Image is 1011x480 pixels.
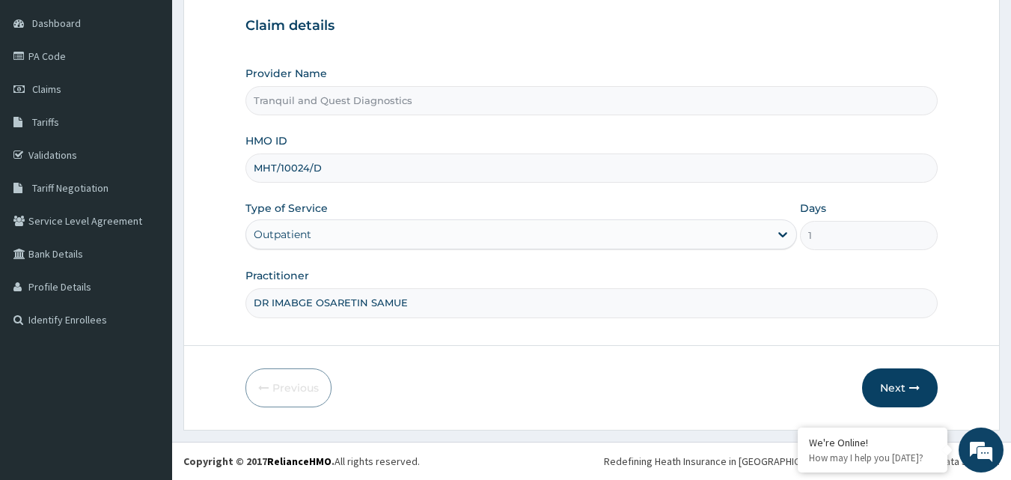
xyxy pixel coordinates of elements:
[183,455,335,468] strong: Copyright © 2017 .
[254,227,311,242] div: Outpatient
[800,201,826,216] label: Days
[245,201,328,216] label: Type of Service
[78,84,251,103] div: Chat with us now
[245,268,309,283] label: Practitioner
[245,18,938,34] h3: Claim details
[267,455,332,468] a: RelianceHMO
[809,452,936,464] p: How may I help you today?
[32,115,59,129] span: Tariffs
[245,7,281,43] div: Minimize live chat window
[862,368,938,407] button: Next
[172,442,1011,480] footer: All rights reserved.
[245,154,938,183] input: Enter HMO ID
[32,16,81,30] span: Dashboard
[28,75,61,112] img: d_794563401_company_1708531726252_794563401
[245,288,938,318] input: Enter Name
[32,82,61,96] span: Claims
[32,181,109,195] span: Tariff Negotiation
[809,436,936,449] div: We're Online!
[245,66,327,81] label: Provider Name
[604,454,1000,469] div: Redefining Heath Insurance in [GEOGRAPHIC_DATA] using Telemedicine and Data Science!
[245,368,332,407] button: Previous
[7,320,285,373] textarea: Type your message and hit 'Enter'
[245,133,287,148] label: HMO ID
[87,145,207,296] span: We're online!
